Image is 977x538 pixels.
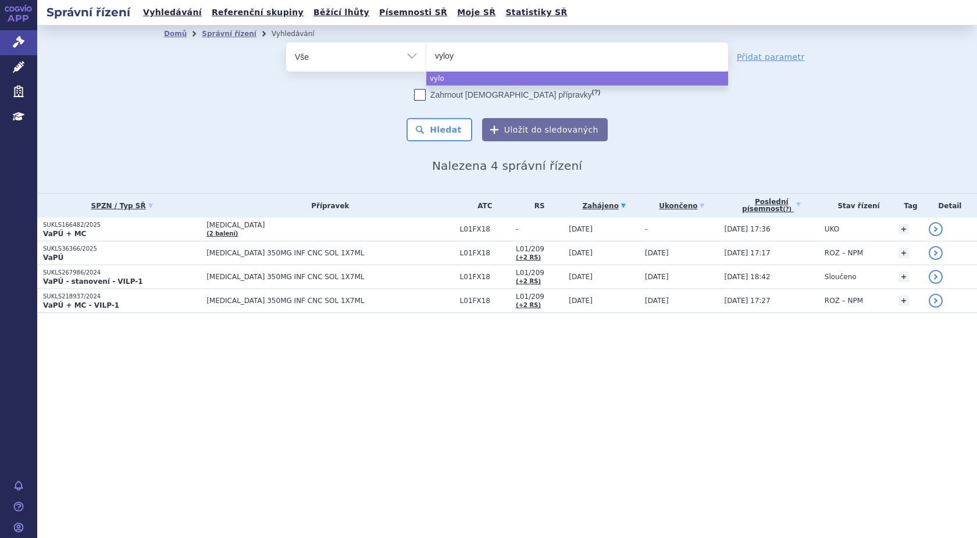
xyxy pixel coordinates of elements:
[516,302,541,308] a: (+2 RS)
[898,295,909,306] a: +
[516,278,541,284] a: (+2 RS)
[825,249,863,257] span: ROZ – NPM
[460,273,511,281] span: L01FX18
[206,249,454,257] span: [MEDICAL_DATA] 350MG INF CNC SOL 1X7ML
[206,297,454,305] span: [MEDICAL_DATA] 350MG INF CNC SOL 1X7ML
[516,245,563,253] span: L01/209
[725,273,771,281] span: [DATE] 18:42
[929,246,943,260] a: detail
[725,194,819,218] a: Poslednípísemnost(?)
[37,4,140,20] h2: Správní řízení
[272,25,330,42] li: Vyhledávání
[592,88,600,96] abbr: (?)
[43,221,201,229] p: SUKLS166482/2025
[569,225,593,233] span: [DATE]
[569,198,639,214] a: Zahájeno
[516,254,541,261] a: (+2 RS)
[516,225,563,233] span: -
[825,225,839,233] span: UKO
[460,297,511,305] span: L01FX18
[460,249,511,257] span: L01FX18
[43,277,143,286] strong: VaPÚ - stanovení - VILP-1
[202,30,256,38] a: Správní řízení
[426,72,728,85] li: vylo
[140,5,205,20] a: Vyhledávání
[516,269,563,277] span: L01/209
[43,269,201,277] p: SUKLS267986/2024
[43,198,201,214] a: SPZN / Typ SŘ
[43,301,119,309] strong: VaPÚ + MC - VILP-1
[569,249,593,257] span: [DATE]
[923,194,977,218] th: Detail
[208,5,307,20] a: Referenční skupiny
[645,297,669,305] span: [DATE]
[898,224,909,234] a: +
[645,249,669,257] span: [DATE]
[206,230,238,237] a: (2 balení)
[725,297,771,305] span: [DATE] 17:27
[201,194,454,218] th: Přípravek
[569,297,593,305] span: [DATE]
[43,293,201,301] p: SUKLS218937/2024
[929,222,943,236] a: detail
[825,273,857,281] span: Sloučeno
[819,194,893,218] th: Stav řízení
[569,273,593,281] span: [DATE]
[454,5,499,20] a: Moje SŘ
[432,159,582,173] span: Nalezena 4 správní řízení
[645,198,719,214] a: Ukončeno
[929,294,943,308] a: detail
[929,270,943,284] a: detail
[376,5,451,20] a: Písemnosti SŘ
[414,89,600,101] label: Zahrnout [DEMOGRAPHIC_DATA] přípravky
[783,206,791,213] abbr: (?)
[725,249,771,257] span: [DATE] 17:17
[206,221,454,229] span: [MEDICAL_DATA]
[43,245,201,253] p: SUKLS36366/2025
[893,194,923,218] th: Tag
[310,5,373,20] a: Běžící lhůty
[645,273,669,281] span: [DATE]
[407,118,472,141] button: Hledat
[737,51,805,63] a: Přidat parametr
[516,293,563,301] span: L01/209
[898,272,909,282] a: +
[43,254,63,262] strong: VaPÚ
[43,230,86,238] strong: VaPÚ + MC
[164,30,187,38] a: Domů
[725,225,771,233] span: [DATE] 17:36
[482,118,608,141] button: Uložit do sledovaných
[454,194,511,218] th: ATC
[825,297,863,305] span: ROZ – NPM
[898,248,909,258] a: +
[502,5,570,20] a: Statistiky SŘ
[206,273,454,281] span: [MEDICAL_DATA] 350MG INF CNC SOL 1X7ML
[645,225,647,233] span: -
[510,194,563,218] th: RS
[460,225,511,233] span: L01FX18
